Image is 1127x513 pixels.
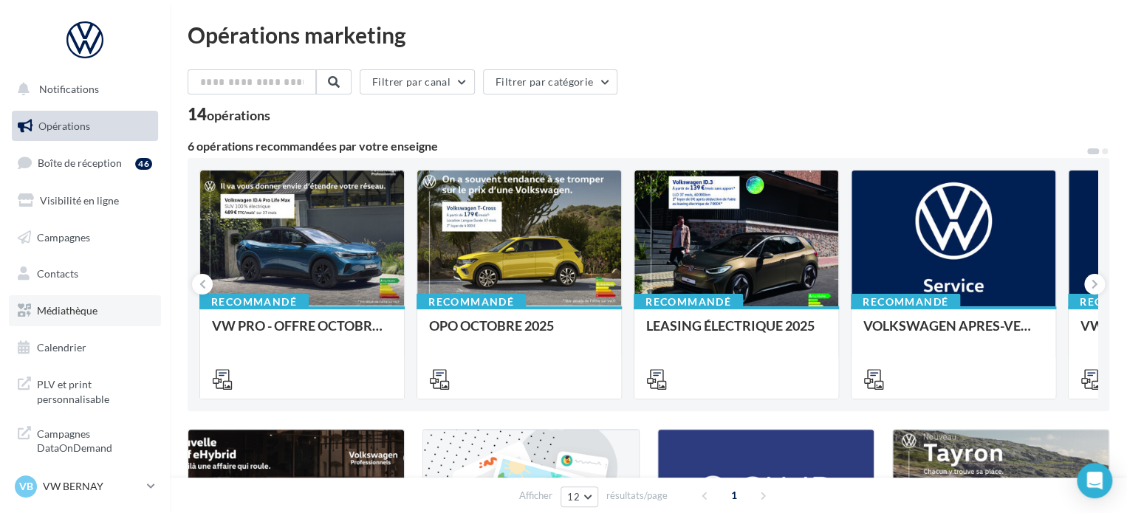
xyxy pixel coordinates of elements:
[9,74,155,105] button: Notifications
[9,222,161,253] a: Campagnes
[199,294,309,310] div: Recommandé
[38,120,90,132] span: Opérations
[9,111,161,142] a: Opérations
[37,230,90,243] span: Campagnes
[9,258,161,289] a: Contacts
[188,106,270,123] div: 14
[12,472,158,500] a: VB VW BERNAY
[417,294,526,310] div: Recommandé
[43,479,141,494] p: VW BERNAY
[9,368,161,412] a: PLV et print personnalisable
[9,147,161,179] a: Boîte de réception46
[483,69,617,94] button: Filtrer par catégorie
[429,318,609,348] div: OPO OCTOBRE 2025
[37,267,78,280] span: Contacts
[519,489,552,503] span: Afficher
[9,185,161,216] a: Visibilité en ligne
[722,483,746,507] span: 1
[38,156,122,169] span: Boîte de réception
[188,140,1086,152] div: 6 opérations recommandées par votre enseigne
[19,479,33,494] span: VB
[1077,463,1112,498] div: Open Intercom Messenger
[606,489,668,503] span: résultats/page
[188,24,1109,46] div: Opérations marketing
[360,69,475,94] button: Filtrer par canal
[207,109,270,122] div: opérations
[37,424,152,455] span: Campagnes DataOnDemand
[9,418,161,461] a: Campagnes DataOnDemand
[135,158,152,170] div: 46
[634,294,743,310] div: Recommandé
[39,83,99,95] span: Notifications
[40,194,119,207] span: Visibilité en ligne
[561,486,598,507] button: 12
[37,374,152,406] span: PLV et print personnalisable
[646,318,826,348] div: LEASING ÉLECTRIQUE 2025
[37,304,97,317] span: Médiathèque
[9,332,161,363] a: Calendrier
[851,294,960,310] div: Recommandé
[37,341,86,354] span: Calendrier
[863,318,1044,348] div: VOLKSWAGEN APRES-VENTE
[212,318,392,348] div: VW PRO - OFFRE OCTOBRE 25
[567,491,580,503] span: 12
[9,295,161,326] a: Médiathèque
